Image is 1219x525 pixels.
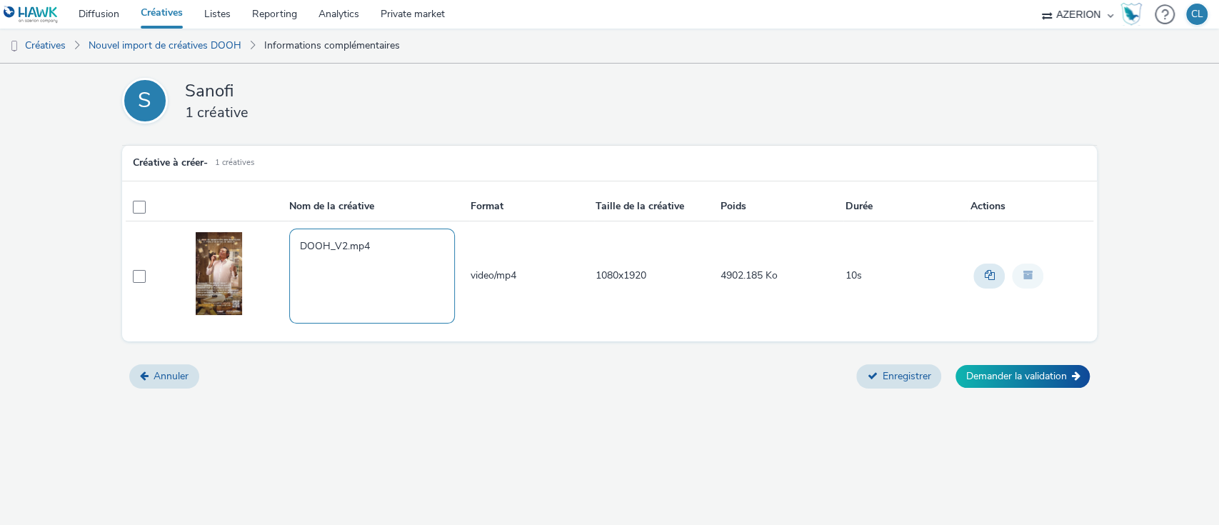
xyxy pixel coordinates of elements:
[968,192,1093,221] th: Actions
[133,156,208,170] h5: Créative à créer -
[7,39,21,54] img: dooh
[845,269,861,282] span: 10s
[288,192,469,221] th: Nom de la créative
[471,269,516,282] span: video/mp4
[289,229,455,323] textarea: DOOH_V2.mp4
[257,29,407,63] a: Informations complémentaires
[843,192,968,221] th: Durée
[594,192,719,221] th: Taille de la créative
[138,81,151,121] div: S
[955,365,1090,388] button: Demander la validation
[719,192,844,221] th: Poids
[596,269,646,282] span: 1080x1920
[185,103,828,122] h3: 1 créative
[196,232,242,315] img: Preview
[185,79,828,102] h2: Sanofi
[122,78,174,124] a: S
[81,29,249,63] a: Nouvel import de créatives DOOH
[129,364,199,389] button: Annuler
[215,157,254,169] small: 1 créatives
[469,192,594,221] th: Format
[4,6,59,24] img: undefined Logo
[1008,260,1047,291] div: Archiver
[1120,3,1142,26] img: Hawk Academy
[970,260,1008,291] div: Dupliquer
[1191,4,1203,25] div: CL
[856,364,941,389] button: Enregistrer
[721,269,778,282] span: 4902.185 Ko
[1120,3,1148,26] a: Hawk Academy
